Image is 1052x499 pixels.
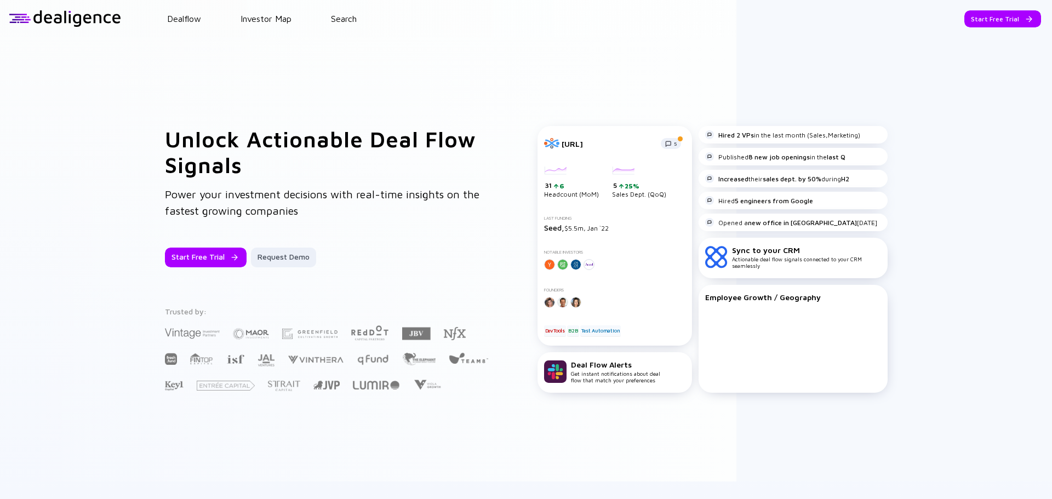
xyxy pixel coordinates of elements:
[732,245,881,255] div: Sync to your CRM
[413,380,442,390] img: Viola Growth
[165,381,184,391] img: Key1 Capital
[167,14,201,24] a: Dealflow
[402,326,431,341] img: JBV Capital
[251,248,316,267] button: Request Demo
[571,360,660,383] div: Get instant notifications about deal flow that match your preferences
[241,14,291,24] a: Investor Map
[544,223,564,232] span: Seed,
[580,325,621,336] div: Test Automation
[190,353,213,365] img: FINTOP Capital
[258,354,275,366] img: JAL Ventures
[544,288,685,292] div: Founders
[748,153,810,161] strong: 8 new job openings
[763,175,821,183] strong: sales dept. by 50%
[545,181,599,190] div: 31
[165,126,494,177] h1: Unlock Actionable Deal Flow Signals
[841,175,849,183] strong: H2
[705,152,845,161] div: Published in the
[449,352,488,364] img: Team8
[282,329,338,339] img: Greenfield Partners
[544,223,685,232] div: $5.5m, Jan `22
[705,218,877,227] div: Opened a [DATE]
[313,381,340,389] img: Jerusalem Venture Partners
[735,197,813,205] strong: 5 engineers from Google
[612,167,666,198] div: Sales Dept. (QoQ)
[558,182,564,190] div: 6
[964,10,1041,27] button: Start Free Trial
[544,250,685,255] div: Notable Investors
[613,181,666,190] div: 5
[165,327,220,340] img: Vintage Investment Partners
[233,325,269,343] img: Maor Investments
[827,153,845,161] strong: last Q
[571,360,660,369] div: Deal Flow Alerts
[544,216,685,221] div: Last Funding
[705,130,860,139] div: in the last month (Sales,Marketing)
[567,325,579,336] div: B2B
[705,196,813,205] div: Hired
[705,174,849,183] div: their during
[624,182,639,190] div: 25%
[444,327,466,340] img: NFX
[748,219,857,227] strong: new office in [GEOGRAPHIC_DATA]
[562,139,654,148] div: [URL]
[165,307,490,316] div: Trusted by:
[705,292,881,302] div: Employee Growth / Geography
[353,381,399,389] img: Lumir Ventures
[732,245,881,269] div: Actionable deal flow signals connected to your CRM seamlessly
[165,248,247,267] button: Start Free Trial
[226,354,244,364] img: Israel Secondary Fund
[268,381,300,391] img: Strait Capital
[165,188,479,217] span: Power your investment decisions with real-time insights on the fastest growing companies
[331,14,357,24] a: Search
[718,131,754,139] strong: Hired 2 VPs
[288,354,344,365] img: Vinthera
[718,175,748,183] strong: Increased
[544,167,599,198] div: Headcount (MoM)
[197,381,255,391] img: Entrée Capital
[357,353,389,366] img: Q Fund
[402,353,436,365] img: The Elephant
[544,325,566,336] div: DevTools
[351,323,389,341] img: Red Dot Capital Partners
